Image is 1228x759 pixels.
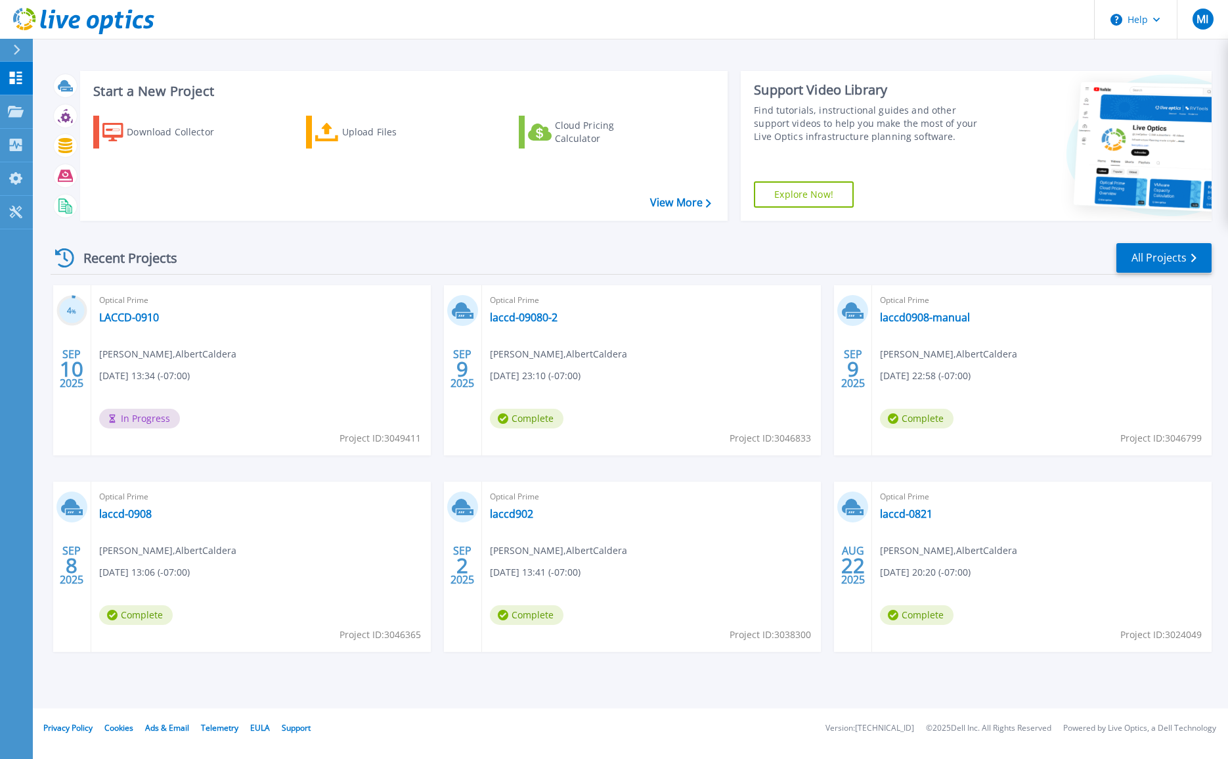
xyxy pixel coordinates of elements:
[43,722,93,733] a: Privacy Policy
[880,311,970,324] a: laccd0908-manual
[250,722,270,733] a: EULA
[841,541,866,589] div: AUG 2025
[201,722,238,733] a: Telemetry
[60,363,83,375] span: 10
[880,409,954,428] span: Complete
[99,369,190,383] span: [DATE] 13:34 (-07:00)
[1120,628,1202,642] span: Project ID: 3024049
[56,304,87,319] h3: 4
[59,345,84,393] div: SEP 2025
[340,431,421,446] span: Project ID: 3049411
[145,722,189,733] a: Ads & Email
[880,293,1204,308] span: Optical Prime
[880,490,1204,504] span: Optical Prime
[104,722,133,733] a: Cookies
[456,560,468,571] span: 2
[490,605,563,625] span: Complete
[340,628,421,642] span: Project ID: 3046365
[880,543,1017,558] span: [PERSON_NAME] , AlbertCaldera
[926,724,1051,733] li: © 2025 Dell Inc. All Rights Reserved
[730,628,811,642] span: Project ID: 3038300
[880,507,932,520] a: laccd-0821
[490,543,627,558] span: [PERSON_NAME] , AlbertCaldera
[342,119,447,145] div: Upload Files
[754,104,994,143] div: Find tutorials, instructional guides and other support videos to help you make the most of your L...
[841,560,865,571] span: 22
[880,565,971,580] span: [DATE] 20:20 (-07:00)
[99,605,173,625] span: Complete
[555,119,660,145] div: Cloud Pricing Calculator
[59,541,84,589] div: SEP 2025
[754,81,994,99] div: Support Video Library
[490,507,533,520] a: laccd902
[99,507,152,520] a: laccd-0908
[99,311,159,324] a: LACCD-0910
[450,345,475,393] div: SEP 2025
[51,242,195,274] div: Recent Projects
[99,490,423,504] span: Optical Prime
[99,543,236,558] span: [PERSON_NAME] , AlbertCaldera
[99,409,180,428] span: In Progress
[99,293,423,308] span: Optical Prime
[99,347,236,361] span: [PERSON_NAME] , AlbertCaldera
[456,363,468,375] span: 9
[66,560,77,571] span: 8
[1196,14,1208,24] span: MI
[93,84,711,99] h3: Start a New Project
[490,369,581,383] span: [DATE] 23:10 (-07:00)
[306,116,452,149] a: Upload Files
[99,565,190,580] span: [DATE] 13:06 (-07:00)
[72,308,76,315] span: %
[880,347,1017,361] span: [PERSON_NAME] , AlbertCaldera
[730,431,811,446] span: Project ID: 3046833
[650,196,711,209] a: View More
[1120,431,1202,446] span: Project ID: 3046799
[490,409,563,428] span: Complete
[841,345,866,393] div: SEP 2025
[847,363,859,375] span: 9
[754,181,854,208] a: Explore Now!
[490,565,581,580] span: [DATE] 13:41 (-07:00)
[490,311,558,324] a: laccd-09080-2
[450,541,475,589] div: SEP 2025
[490,293,814,308] span: Optical Prime
[825,724,914,733] li: Version: [TECHNICAL_ID]
[490,490,814,504] span: Optical Prime
[282,722,311,733] a: Support
[880,369,971,383] span: [DATE] 22:58 (-07:00)
[1063,724,1216,733] li: Powered by Live Optics, a Dell Technology
[127,119,232,145] div: Download Collector
[490,347,627,361] span: [PERSON_NAME] , AlbertCaldera
[519,116,665,149] a: Cloud Pricing Calculator
[1116,243,1212,273] a: All Projects
[93,116,240,149] a: Download Collector
[880,605,954,625] span: Complete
